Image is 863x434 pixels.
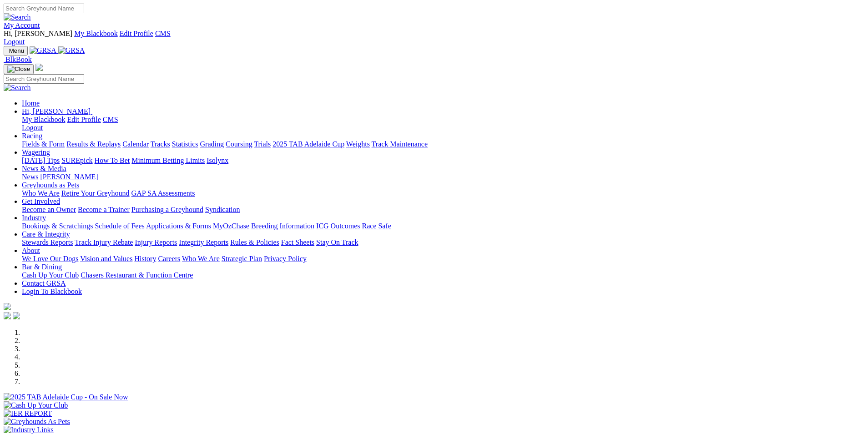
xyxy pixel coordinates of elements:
div: About [22,255,859,263]
a: My Blackbook [74,30,118,37]
a: Coursing [226,140,252,148]
div: Racing [22,140,859,148]
a: Become an Owner [22,206,76,213]
a: News & Media [22,165,66,172]
a: Fields & Form [22,140,65,148]
div: Care & Integrity [22,238,859,247]
div: Wagering [22,156,859,165]
a: Stewards Reports [22,238,73,246]
img: IER REPORT [4,409,52,418]
a: 2025 TAB Adelaide Cup [273,140,344,148]
img: twitter.svg [13,312,20,319]
a: Trials [254,140,271,148]
a: Breeding Information [251,222,314,230]
a: Bookings & Scratchings [22,222,93,230]
button: Toggle navigation [4,64,34,74]
img: logo-grsa-white.png [4,303,11,310]
a: MyOzChase [213,222,249,230]
a: Privacy Policy [264,255,307,262]
input: Search [4,74,84,84]
a: Contact GRSA [22,279,66,287]
a: Who We Are [182,255,220,262]
a: Industry [22,214,46,222]
img: Search [4,13,31,21]
a: My Blackbook [22,116,66,123]
div: News & Media [22,173,859,181]
a: Minimum Betting Limits [131,156,205,164]
a: Statistics [172,140,198,148]
div: Hi, [PERSON_NAME] [22,116,859,132]
a: Bar & Dining [22,263,62,271]
a: Syndication [205,206,240,213]
input: Search [4,4,84,13]
a: Stay On Track [316,238,358,246]
a: Calendar [122,140,149,148]
div: Industry [22,222,859,230]
a: We Love Our Dogs [22,255,78,262]
a: My Account [4,21,40,29]
a: Logout [4,38,25,45]
a: Racing [22,132,42,140]
img: GRSA [30,46,56,55]
span: Hi, [PERSON_NAME] [22,107,91,115]
a: Track Maintenance [372,140,428,148]
a: Fact Sheets [281,238,314,246]
a: Edit Profile [67,116,101,123]
a: Injury Reports [135,238,177,246]
img: Cash Up Your Club [4,401,68,409]
span: BlkBook [5,56,32,63]
a: Cash Up Your Club [22,271,79,279]
a: Home [22,99,40,107]
a: SUREpick [61,156,92,164]
a: Rules & Policies [230,238,279,246]
a: Vision and Values [80,255,132,262]
a: Care & Integrity [22,230,70,238]
a: CMS [155,30,171,37]
a: Edit Profile [120,30,153,37]
button: Toggle navigation [4,46,28,56]
a: Race Safe [362,222,391,230]
div: Greyhounds as Pets [22,189,859,197]
a: Results & Replays [66,140,121,148]
a: Who We Are [22,189,60,197]
div: My Account [4,30,859,46]
img: Search [4,84,31,92]
a: [DATE] Tips [22,156,60,164]
img: GRSA [58,46,85,55]
a: Hi, [PERSON_NAME] [22,107,92,115]
img: Industry Links [4,426,54,434]
img: Greyhounds As Pets [4,418,70,426]
div: Bar & Dining [22,271,859,279]
a: How To Bet [95,156,130,164]
a: Greyhounds as Pets [22,181,79,189]
a: Get Involved [22,197,60,205]
a: Login To Blackbook [22,288,82,295]
div: Get Involved [22,206,859,214]
a: Become a Trainer [78,206,130,213]
a: Integrity Reports [179,238,228,246]
img: 2025 TAB Adelaide Cup - On Sale Now [4,393,128,401]
a: Weights [346,140,370,148]
img: Close [7,66,30,73]
a: BlkBook [4,56,32,63]
a: CMS [103,116,118,123]
a: Grading [200,140,224,148]
a: Isolynx [207,156,228,164]
a: Schedule of Fees [95,222,144,230]
a: ICG Outcomes [316,222,360,230]
a: Retire Your Greyhound [61,189,130,197]
a: [PERSON_NAME] [40,173,98,181]
a: Purchasing a Greyhound [131,206,203,213]
a: GAP SA Assessments [131,189,195,197]
span: Hi, [PERSON_NAME] [4,30,72,37]
a: Careers [158,255,180,262]
a: Logout [22,124,43,131]
img: facebook.svg [4,312,11,319]
a: Applications & Forms [146,222,211,230]
a: Tracks [151,140,170,148]
a: Wagering [22,148,50,156]
a: Chasers Restaurant & Function Centre [81,271,193,279]
img: logo-grsa-white.png [35,64,43,71]
a: History [134,255,156,262]
span: Menu [9,47,24,54]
